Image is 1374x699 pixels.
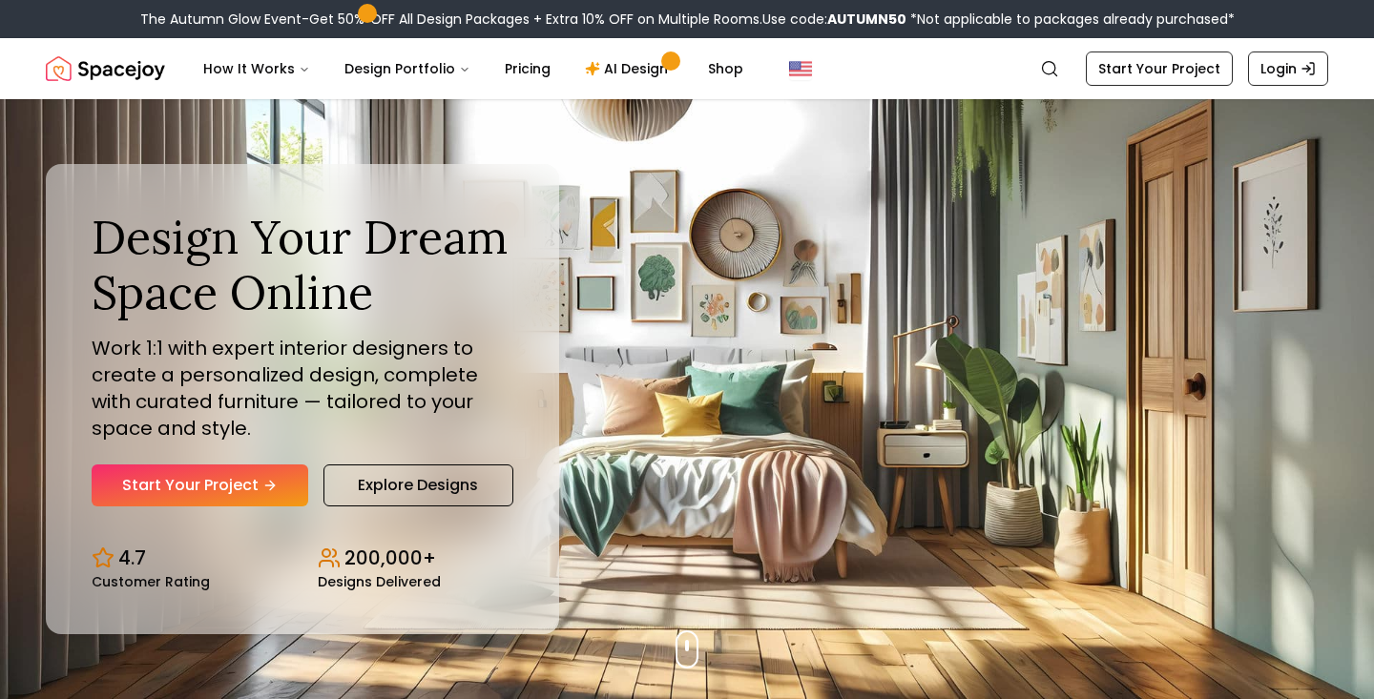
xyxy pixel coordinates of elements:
a: Shop [693,50,759,88]
a: AI Design [570,50,689,88]
a: Start Your Project [92,464,308,506]
a: Spacejoy [46,50,165,88]
a: Pricing [489,50,566,88]
p: 200,000+ [344,545,436,571]
a: Start Your Project [1086,51,1233,86]
img: United States [789,57,812,80]
p: 4.7 [118,545,146,571]
button: Design Portfolio [329,50,486,88]
b: AUTUMN50 [827,10,906,29]
span: *Not applicable to packages already purchased* [906,10,1235,29]
a: Explore Designs [323,464,513,506]
span: Use code: [762,10,906,29]
p: Work 1:1 with expert interior designers to create a personalized design, complete with curated fu... [92,335,513,442]
div: The Autumn Glow Event-Get 50% OFF All Design Packages + Extra 10% OFF on Multiple Rooms. [140,10,1235,29]
div: Design stats [92,529,513,588]
button: How It Works [188,50,325,88]
h1: Design Your Dream Space Online [92,210,513,319]
a: Login [1248,51,1328,86]
nav: Main [188,50,759,88]
small: Designs Delivered [318,575,441,588]
nav: Global [46,38,1328,99]
small: Customer Rating [92,575,210,588]
img: Spacejoy Logo [46,50,165,88]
